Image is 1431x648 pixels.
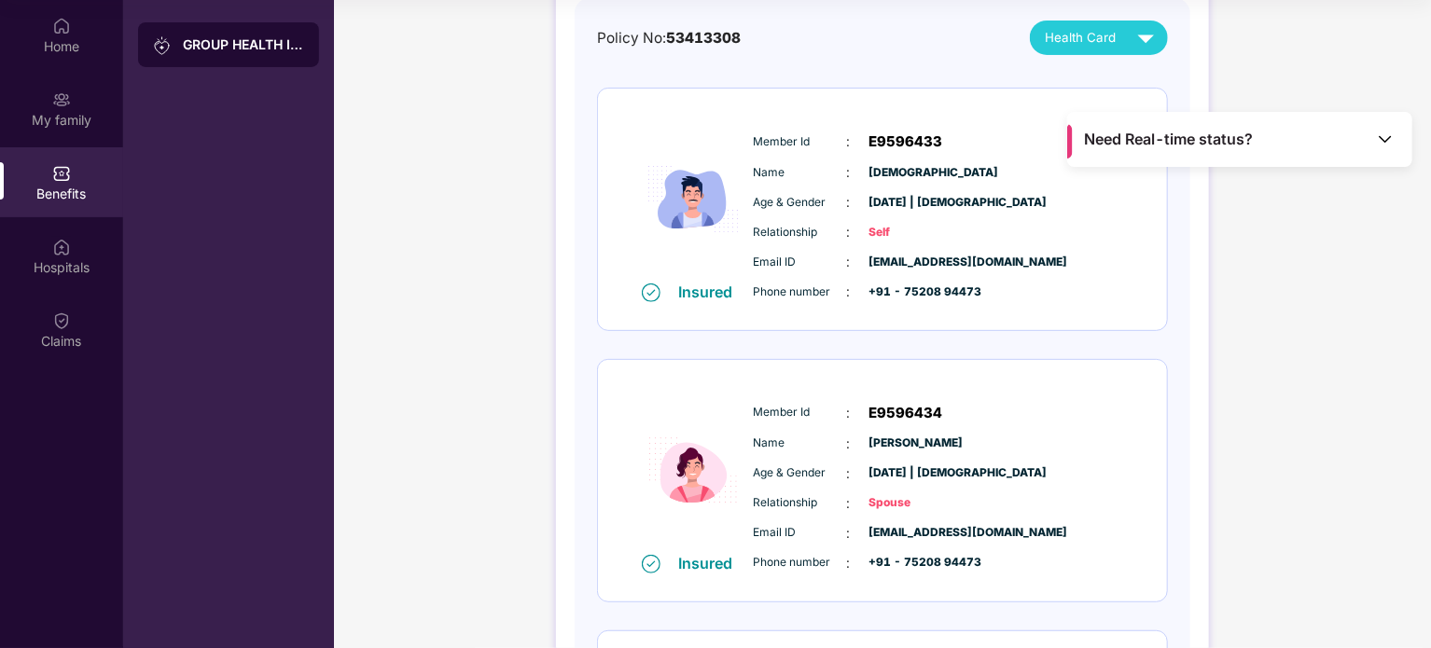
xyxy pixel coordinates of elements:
img: svg+xml;base64,PHN2ZyB3aWR0aD0iMjAiIGhlaWdodD0iMjAiIHZpZXdCb3g9IjAgMCAyMCAyMCIgZmlsbD0ibm9uZSIgeG... [52,90,71,109]
span: Name [754,164,847,182]
img: svg+xml;base64,PHN2ZyB4bWxucz0iaHR0cDovL3d3dy53My5vcmcvMjAwMC9zdmciIHdpZHRoPSIxNiIgaGVpZ2h0PSIxNi... [642,283,660,302]
span: : [847,463,851,484]
img: icon [637,388,749,553]
span: : [847,282,851,302]
span: : [847,222,851,242]
img: svg+xml;base64,PHN2ZyBpZD0iSG9zcGl0YWxzIiB4bWxucz0iaHR0cDovL3d3dy53My5vcmcvMjAwMC9zdmciIHdpZHRoPS... [52,238,71,256]
span: : [847,523,851,544]
span: Relationship [754,224,847,241]
span: Phone number [754,283,847,301]
span: Email ID [754,524,847,542]
span: : [847,493,851,514]
div: Policy No: [597,27,741,49]
span: +91 - 75208 94473 [869,554,963,572]
img: svg+xml;base64,PHN2ZyB3aWR0aD0iMjAiIGhlaWdodD0iMjAiIHZpZXdCb3g9IjAgMCAyMCAyMCIgZmlsbD0ibm9uZSIgeG... [153,36,172,55]
span: Age & Gender [754,194,847,212]
span: Age & Gender [754,464,847,482]
span: : [847,192,851,213]
span: Relationship [754,494,847,512]
span: Member Id [754,133,847,151]
span: E9596433 [869,131,943,153]
span: : [847,403,851,423]
span: Name [754,434,847,452]
img: svg+xml;base64,PHN2ZyBpZD0iSG9tZSIgeG1sbnM9Imh0dHA6Ly93d3cudzMub3JnLzIwMDAvc3ZnIiB3aWR0aD0iMjAiIG... [52,17,71,35]
span: Member Id [754,404,847,421]
div: Insured [679,554,744,572]
span: E9596434 [869,402,943,424]
span: : [847,252,851,272]
span: [EMAIL_ADDRESS][DOMAIN_NAME] [869,254,963,271]
span: Self [869,224,963,241]
span: : [847,553,851,573]
span: Health Card [1045,28,1116,48]
span: : [847,434,851,454]
span: [EMAIL_ADDRESS][DOMAIN_NAME] [869,524,963,542]
span: [DATE] | [DEMOGRAPHIC_DATA] [869,464,963,482]
img: svg+xml;base64,PHN2ZyBpZD0iQmVuZWZpdHMiIHhtbG5zPSJodHRwOi8vd3d3LnczLm9yZy8yMDAwL3N2ZyIgd2lkdGg9Ij... [52,164,71,183]
img: svg+xml;base64,PHN2ZyB4bWxucz0iaHR0cDovL3d3dy53My5vcmcvMjAwMC9zdmciIHZpZXdCb3g9IjAgMCAyNCAyNCIgd2... [1130,21,1162,54]
img: svg+xml;base64,PHN2ZyBpZD0iQ2xhaW0iIHhtbG5zPSJodHRwOi8vd3d3LnczLm9yZy8yMDAwL3N2ZyIgd2lkdGg9IjIwIi... [52,311,71,330]
span: +91 - 75208 94473 [869,283,963,301]
button: Health Card [1030,21,1168,55]
span: Email ID [754,254,847,271]
span: Phone number [754,554,847,572]
span: : [847,162,851,183]
span: [DEMOGRAPHIC_DATA] [869,164,963,182]
div: GROUP HEALTH INSURANCE [183,35,304,54]
img: svg+xml;base64,PHN2ZyB4bWxucz0iaHR0cDovL3d3dy53My5vcmcvMjAwMC9zdmciIHdpZHRoPSIxNiIgaGVpZ2h0PSIxNi... [642,555,660,573]
img: icon [637,117,749,282]
span: 53413308 [666,29,741,47]
img: Toggle Icon [1376,130,1395,148]
span: Spouse [869,494,963,512]
span: [DATE] | [DEMOGRAPHIC_DATA] [869,194,963,212]
span: Need Real-time status? [1085,130,1254,149]
span: [PERSON_NAME] [869,434,963,452]
span: : [847,131,851,152]
div: Insured [679,283,744,301]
